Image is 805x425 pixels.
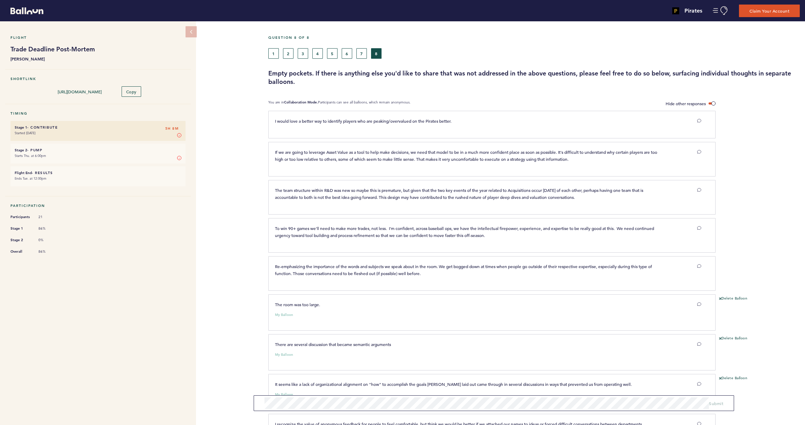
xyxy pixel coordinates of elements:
[10,111,186,116] h5: Timing
[10,214,31,221] span: Participants
[10,203,186,208] h5: Participation
[275,341,391,347] span: There are several discussion that became semantic arguments
[15,171,32,175] small: Flight End
[709,401,723,406] span: Submit
[10,77,186,81] h5: Shortlink
[275,302,320,307] span: The room was too large.
[275,353,293,356] small: My Balloon
[275,393,293,396] small: My Balloon
[268,35,800,40] h5: Question 8 of 8
[275,149,658,162] span: If we are going to leverage Asset Value as a tool to help make decisions, we need that model to b...
[298,48,308,59] button: 3
[283,48,293,59] button: 2
[15,153,46,158] time: Starts Thu. at 6:00pm
[38,249,59,254] span: 86%
[268,48,279,59] button: 1
[719,296,747,302] button: Delete Balloon
[284,100,318,105] b: Collaboration Mode.
[15,125,181,130] h6: - Contribute
[268,69,800,86] h3: Empty pockets. If there is anything else you'd like to share that was not addressed in the above ...
[275,118,451,124] span: I would love a better way to identify players who are peaking/overvalued on the Pirates better.
[312,48,323,59] button: 4
[684,7,702,15] h4: Pirates
[15,131,35,135] time: Started [DATE]
[10,55,186,62] b: [PERSON_NAME]
[666,101,706,106] span: Hide other responses
[371,48,382,59] button: 8
[15,125,27,130] small: Stage 1
[10,45,186,53] h1: Trade Deadline Post-Mortem
[15,171,181,175] h6: - Results
[122,86,141,97] button: Copy
[15,148,27,152] small: Stage 2
[275,264,653,276] span: Re-emphasizing the importance of the words and subjects we speak about in the room. We get bogged...
[275,381,632,387] span: It seems like a lack of organizational alignment on "how" to accomplish the goals [PERSON_NAME] l...
[342,48,352,59] button: 6
[10,225,31,232] span: Stage 1
[356,48,367,59] button: 7
[275,313,293,317] small: My Balloon
[5,7,43,14] a: Balloon
[10,7,43,14] svg: Balloon
[15,176,46,181] time: Ends Tue. at 12:00pm
[10,35,186,40] h5: Flight
[38,215,59,219] span: 21
[275,225,655,238] span: To win 90+ games we'll need to make more trades, not less. I'm confident, across baseball ops, we...
[38,238,59,243] span: 0%
[10,248,31,255] span: Overall
[713,6,728,15] button: Manage Account
[38,226,59,231] span: 86%
[709,400,723,407] button: Submit
[739,5,800,17] button: Claim Your Account
[719,336,747,341] button: Delete Balloon
[126,89,137,94] span: Copy
[719,376,747,381] button: Delete Balloon
[268,100,411,107] p: You are in Participants can see all balloons, which remain anonymous.
[15,148,181,152] h6: - Pump
[165,125,179,132] span: 5H 8M
[275,187,644,200] span: The team structure within R&D was new so maybe this is premature, but given that the two key even...
[327,48,338,59] button: 5
[10,237,31,244] span: Stage 2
